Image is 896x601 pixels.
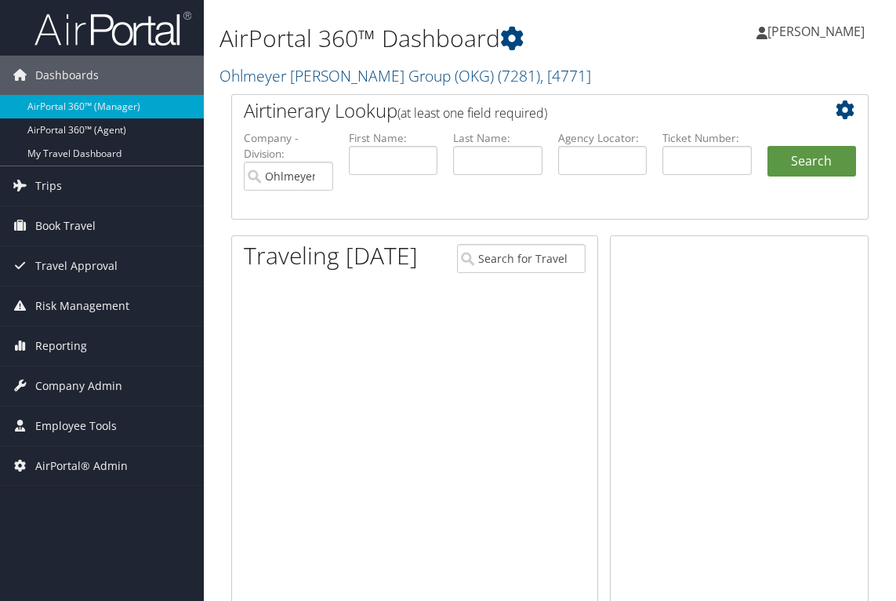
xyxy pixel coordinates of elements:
[35,56,99,95] span: Dashboards
[244,239,418,272] h1: Traveling [DATE]
[397,104,547,122] span: (at least one field required)
[35,406,117,446] span: Employee Tools
[35,286,129,326] span: Risk Management
[35,326,87,366] span: Reporting
[767,146,857,177] button: Search
[457,244,586,273] input: Search for Traveler
[498,65,540,86] span: ( 7281 )
[34,10,191,47] img: airportal-logo.png
[558,130,648,146] label: Agency Locator:
[756,8,880,55] a: [PERSON_NAME]
[662,130,752,146] label: Ticket Number:
[349,130,438,146] label: First Name:
[219,22,660,55] h1: AirPortal 360™ Dashboard
[244,97,803,124] h2: Airtinerary Lookup
[35,246,118,286] span: Travel Approval
[219,65,591,86] a: Ohlmeyer [PERSON_NAME] Group (OKG)
[35,206,96,246] span: Book Travel
[35,366,122,406] span: Company Admin
[35,446,128,486] span: AirPortal® Admin
[767,23,865,40] span: [PERSON_NAME]
[453,130,542,146] label: Last Name:
[540,65,591,86] span: , [ 4771 ]
[35,166,62,206] span: Trips
[244,130,333,162] label: Company - Division:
